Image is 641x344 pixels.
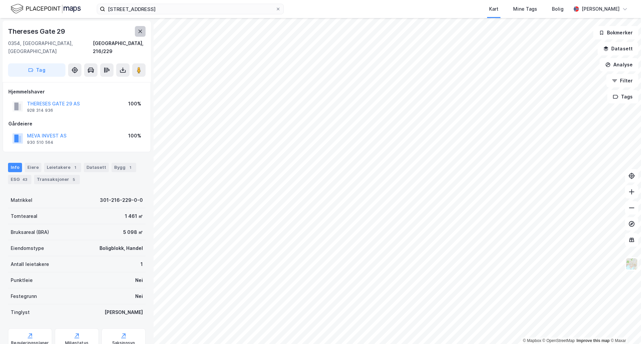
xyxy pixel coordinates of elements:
[600,58,638,71] button: Analyse
[70,176,77,183] div: 5
[598,42,638,55] button: Datasett
[11,260,49,268] div: Antall leietakere
[11,3,81,15] img: logo.f888ab2527a4732fd821a326f86c7f29.svg
[127,164,134,171] div: 1
[11,228,49,236] div: Bruksareal (BRA)
[128,132,141,140] div: 100%
[135,292,143,300] div: Nei
[11,212,37,220] div: Tomteareal
[25,163,41,172] div: Eiere
[135,276,143,284] div: Nei
[513,5,537,13] div: Mine Tags
[11,196,32,204] div: Matrikkel
[11,244,44,252] div: Eiendomstype
[8,163,22,172] div: Info
[11,276,33,284] div: Punktleie
[44,163,81,172] div: Leietakere
[112,163,136,172] div: Bygg
[141,260,143,268] div: 1
[8,26,66,37] div: Thereses Gate 29
[8,39,93,55] div: 0354, [GEOGRAPHIC_DATA], [GEOGRAPHIC_DATA]
[100,196,143,204] div: 301-216-229-0-0
[93,39,146,55] div: [GEOGRAPHIC_DATA], 216/229
[606,74,638,87] button: Filter
[593,26,638,39] button: Bokmerker
[34,175,80,184] div: Transaksjoner
[84,163,109,172] div: Datasett
[21,176,29,183] div: 43
[8,175,31,184] div: ESG
[128,100,141,108] div: 100%
[125,212,143,220] div: 1 461 ㎡
[543,338,575,343] a: OpenStreetMap
[608,312,641,344] iframe: Chat Widget
[8,88,145,96] div: Hjemmelshaver
[11,292,37,300] div: Festegrunn
[27,108,53,113] div: 928 314 936
[11,308,30,316] div: Tinglyst
[123,228,143,236] div: 5 098 ㎡
[577,338,610,343] a: Improve this map
[582,5,620,13] div: [PERSON_NAME]
[523,338,541,343] a: Mapbox
[105,4,275,14] input: Søk på adresse, matrikkel, gårdeiere, leietakere eller personer
[607,90,638,103] button: Tags
[72,164,78,171] div: 1
[625,258,638,270] img: Z
[104,308,143,316] div: [PERSON_NAME]
[552,5,564,13] div: Bolig
[608,312,641,344] div: Kontrollprogram for chat
[489,5,498,13] div: Kart
[27,140,53,145] div: 930 510 564
[8,63,65,77] button: Tag
[99,244,143,252] div: Boligblokk, Handel
[8,120,145,128] div: Gårdeiere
